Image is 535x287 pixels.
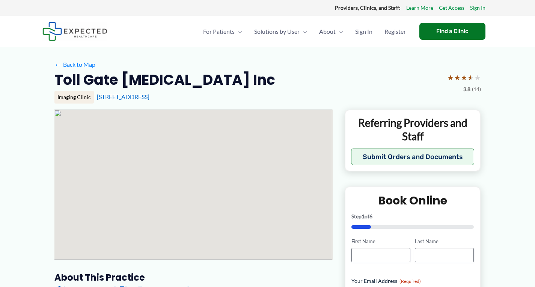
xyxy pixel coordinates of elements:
[54,91,94,104] div: Imaging Clinic
[300,18,307,45] span: Menu Toggle
[369,213,372,219] span: 6
[97,93,149,100] a: [STREET_ADDRESS]
[336,18,343,45] span: Menu Toggle
[384,18,406,45] span: Register
[351,193,474,208] h2: Book Online
[467,71,474,84] span: ★
[378,18,412,45] a: Register
[351,149,475,165] button: Submit Orders and Documents
[42,22,107,41] img: Expected Healthcare Logo - side, dark font, small
[54,59,95,70] a: ←Back to Map
[319,18,336,45] span: About
[362,213,365,219] span: 1
[351,277,474,285] label: Your Email Address
[399,278,421,284] span: (Required)
[54,61,62,68] span: ←
[447,71,454,84] span: ★
[235,18,242,45] span: Menu Toggle
[474,71,481,84] span: ★
[254,18,300,45] span: Solutions by User
[419,23,485,40] a: Find a Clinic
[439,3,464,13] a: Get Access
[313,18,349,45] a: AboutMenu Toggle
[454,71,461,84] span: ★
[248,18,313,45] a: Solutions by UserMenu Toggle
[415,238,474,245] label: Last Name
[54,272,333,283] h3: About this practice
[335,5,401,11] strong: Providers, Clinics, and Staff:
[349,18,378,45] a: Sign In
[470,3,485,13] a: Sign In
[461,71,467,84] span: ★
[463,84,470,94] span: 3.8
[351,116,475,143] p: Referring Providers and Staff
[197,18,412,45] nav: Primary Site Navigation
[351,214,474,219] p: Step of
[472,84,481,94] span: (14)
[351,238,410,245] label: First Name
[203,18,235,45] span: For Patients
[197,18,248,45] a: For PatientsMenu Toggle
[406,3,433,13] a: Learn More
[355,18,372,45] span: Sign In
[54,71,275,89] h2: Toll Gate [MEDICAL_DATA] Inc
